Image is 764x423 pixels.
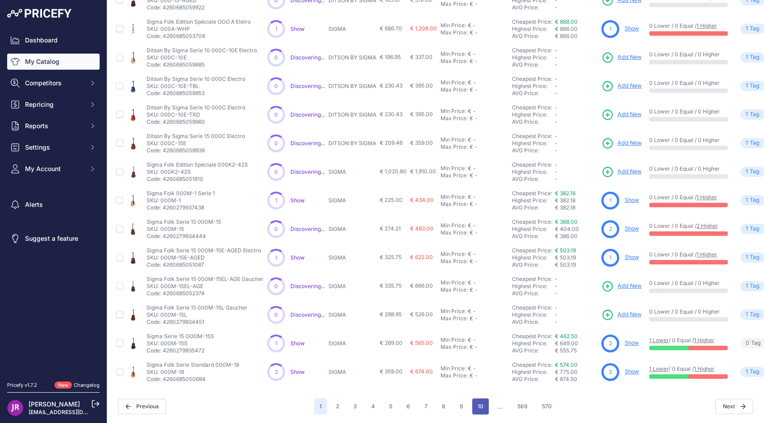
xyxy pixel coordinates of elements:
span: Add New [617,282,642,290]
span: 1 [275,25,277,33]
div: - [471,136,476,143]
a: € 368.00 [555,218,578,225]
a: My Catalog [7,54,100,70]
p: 0 Lower / 0 Equal / 0 Higher [649,165,728,172]
div: Max Price: [441,229,468,236]
a: Suggest a feature [7,230,100,247]
div: Min Price: [441,79,466,86]
p: Code: 4260685053708 [147,33,251,40]
p: Ditson By Sigma Serie 15 000C Electro [147,133,245,140]
span: € 1,020.80 [380,168,407,175]
div: € [470,0,473,8]
p: Code: 4260279934444 [147,233,221,240]
nav: Sidebar [7,32,100,371]
span: - [555,133,558,139]
span: Show [290,254,305,261]
a: Cheapest Price: [512,218,552,225]
span: € 325.75 [380,254,402,260]
span: Show [290,369,305,375]
a: Changelog [74,382,100,388]
button: Competitors [7,75,100,91]
a: 2 Higher [697,222,718,229]
span: Reports [25,121,84,130]
a: Show [625,368,639,375]
a: Discovering... [290,54,325,61]
span: - [555,47,558,54]
span: - [555,140,558,147]
span: € 1,208.00 [410,25,437,32]
button: Repricing [7,96,100,113]
div: € [470,201,473,208]
span: 1 [746,110,748,119]
div: € [468,193,471,201]
span: My Account [25,164,84,173]
a: Add New [601,137,642,150]
a: Alerts [7,197,100,213]
div: - [471,50,476,58]
p: 0 Lower / 0 Equal / [649,222,728,230]
a: 1 Higher [697,251,717,258]
a: Cheapest Price: [512,247,552,254]
div: AVG Price: [512,147,555,154]
p: Ditson By Sigma Serie 10 000C Electro [147,75,245,83]
p: SKU: 000A-WHP [147,25,251,33]
span: Discovering... [290,83,325,89]
a: 1 Higher [697,194,717,201]
button: My Account [7,161,100,177]
button: Reports [7,118,100,134]
span: 2 [609,225,612,233]
div: AVG Price: [512,118,555,126]
div: Min Price: [441,50,466,58]
a: Show [290,25,305,32]
div: € [468,251,471,258]
p: SKU: 000M-15E-AGED [147,254,261,261]
div: Highest Price: [512,25,555,33]
span: - [555,161,558,168]
span: € 868.00 [555,25,578,32]
span: Discovering... [290,226,325,232]
a: 1 Lower [649,365,669,372]
p: 0 Lower / 0 Equal / 0 Higher [649,51,728,58]
a: Discovering... [290,311,325,318]
div: Min Price: [441,136,466,143]
p: Ditson By Sigma Serie 10 000C-10E Electro [147,47,257,54]
span: € 337.00 [410,54,432,60]
div: Max Price: [441,86,468,93]
a: € 574.00 [555,361,578,368]
div: € 868.00 [555,33,598,40]
span: Discovering... [290,283,325,289]
span: - [555,111,558,118]
span: 1 [746,253,748,262]
div: Highest Price: [512,54,555,61]
span: - [555,4,558,11]
div: - [471,222,476,229]
button: Go to page 9 [454,398,469,415]
a: € 868.00 [555,18,578,25]
p: SKU: 000K2-42S [147,168,248,176]
span: € 434.00 [410,197,434,203]
div: € 382.18 [555,204,598,211]
div: € [470,229,473,236]
a: Show [290,197,305,204]
div: - [471,22,476,29]
span: 1 [609,25,612,33]
p: DITSON BY SIGMA [328,111,376,118]
span: 1 [746,53,748,62]
p: 0 Lower / 0 Equal / [649,194,728,201]
a: Add New [601,166,642,178]
div: - [473,0,478,8]
a: € 503.19 [555,247,576,254]
div: € [468,222,471,229]
span: - [555,176,558,182]
a: Cheapest Price: [512,47,552,54]
div: AVG Price: [512,233,555,240]
span: - [555,104,558,111]
p: 0 Lower / 0 Equal / 0 Higher [649,80,728,87]
span: € 274.21 [380,225,401,232]
p: Code: 4260685059953 [147,90,245,97]
a: [PERSON_NAME] [29,400,80,408]
p: SKU: 000C-15E [147,140,245,147]
span: - [555,54,558,61]
span: 0 [274,111,278,118]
